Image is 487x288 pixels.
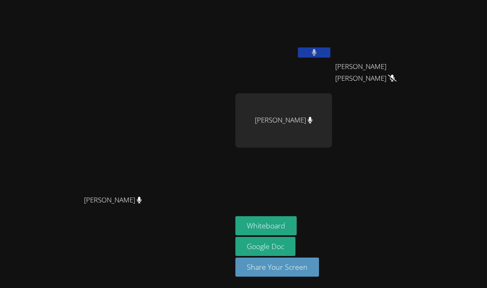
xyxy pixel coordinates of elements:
span: [PERSON_NAME] [84,194,142,206]
span: [PERSON_NAME] [PERSON_NAME] [335,61,425,84]
button: Share Your Screen [235,258,319,277]
div: [PERSON_NAME] [235,93,332,148]
button: Whiteboard [235,216,297,235]
a: Google Doc [235,237,295,256]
